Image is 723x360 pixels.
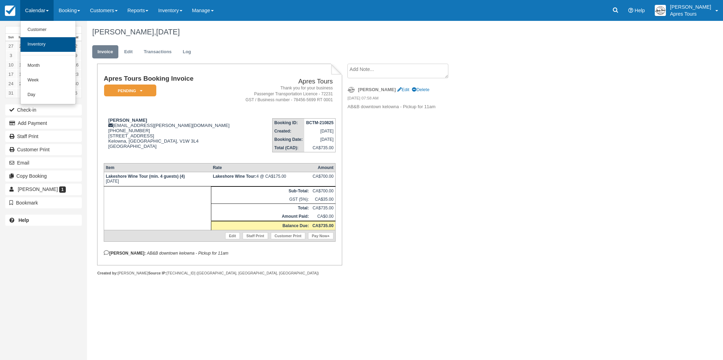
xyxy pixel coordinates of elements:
a: Day [21,88,76,102]
td: CA$735.00 [311,203,335,212]
strong: CA$735.00 [312,223,333,228]
th: Created: [273,127,305,135]
em: AB&B downtown kelowna - Pickup for 11am [147,251,228,256]
span: 1 [59,186,66,193]
td: CA$700.00 [311,186,335,195]
th: Item [104,163,211,172]
img: A1 [655,5,666,16]
th: Sun [6,34,16,41]
strong: Created by: [97,271,118,275]
a: 30 [71,79,81,88]
h2: Apres Tours [240,78,333,85]
a: Week [21,73,76,88]
a: 16 [71,60,81,70]
a: Delete [412,87,429,92]
th: Sub-Total: [211,186,311,195]
a: 10 [6,60,16,70]
a: 9 [71,51,81,60]
td: [DATE] [304,127,335,135]
a: Month [21,58,76,73]
th: Sat [71,34,81,41]
a: 11 [16,60,27,70]
a: Edit [225,232,240,239]
td: [DATE] [104,172,211,186]
button: Email [5,157,82,168]
span: [DATE] [156,27,180,36]
td: GST (5%): [211,195,311,204]
span: Help [635,8,645,13]
a: Transactions [139,45,177,59]
strong: BCTM-210825 [306,120,333,125]
strong: [PERSON_NAME] [358,87,396,92]
td: 4 @ CA$175.00 [211,172,311,186]
a: 17 [6,70,16,79]
a: 2 [71,41,81,51]
a: 28 [16,41,27,51]
a: 25 [16,79,27,88]
p: [PERSON_NAME] [670,3,711,10]
th: Balance Due: [211,221,311,230]
th: Total: [211,203,311,212]
td: CA$35.00 [311,195,335,204]
td: CA$0.00 [311,212,335,221]
th: Amount Paid: [211,212,311,221]
a: Inventory [21,37,76,52]
img: checkfront-main-nav-mini-logo.png [5,6,15,16]
a: Staff Print [243,232,268,239]
th: Rate [211,163,311,172]
a: 18 [16,70,27,79]
a: 24 [6,79,16,88]
a: Pay Now [308,232,333,239]
button: Copy Booking [5,170,82,182]
span: [PERSON_NAME] [18,186,58,192]
strong: Lakeshore Wine Tour (min. 4 guests) (4) [106,174,185,179]
a: Edit [119,45,138,59]
td: [DATE] [304,135,335,144]
div: CA$700.00 [312,174,333,184]
a: Customer Print [271,232,305,239]
button: Add Payment [5,118,82,129]
strong: [PERSON_NAME] [108,118,147,123]
a: 3 [6,51,16,60]
button: Check-in [5,104,82,115]
p: AB&B downtown kelowna - Pickup for 11am [347,104,465,110]
h1: Apres Tours Booking Invoice [104,75,237,82]
strong: Lakeshore Wine Tour [213,174,256,179]
div: [EMAIL_ADDRESS][PERSON_NAME][DOMAIN_NAME] [PHONE_NUMBER] [STREET_ADDRESS] Kelowna, [GEOGRAPHIC_DA... [104,118,237,158]
th: Booking Date: [273,135,305,144]
th: Booking ID: [273,119,305,127]
p: Apres Tours [670,10,711,17]
a: 23 [71,70,81,79]
strong: [PERSON_NAME]: [104,251,146,256]
a: Log [178,45,196,59]
b: Help [18,217,29,223]
a: Customer [21,23,76,37]
a: Edit [397,87,409,92]
em: Pending [104,85,156,97]
a: Help [5,215,82,226]
a: Customer Print [5,144,82,155]
a: Pending [104,84,154,97]
a: [PERSON_NAME] 1 [5,184,82,195]
em: [DATE] 07:58 AM [347,95,465,103]
a: Staff Print [5,131,82,142]
a: Invoice [92,45,118,59]
a: 4 [16,51,27,60]
th: Total (CAD): [273,144,305,152]
i: Help [628,8,633,13]
button: Bookmark [5,197,82,208]
td: CA$735.00 [304,144,335,152]
strong: Source IP: [148,271,167,275]
h1: [PERSON_NAME], [92,28,624,36]
th: Mon [16,34,27,41]
ul: Calendar [20,21,76,104]
a: 27 [6,41,16,51]
th: Amount [311,163,335,172]
address: Thank you for your business Passenger Transportation Licence - 72231 GST / Business number - 7845... [240,85,333,103]
a: 1 [16,88,27,98]
a: 31 [6,88,16,98]
div: [PERSON_NAME] [TECHNICAL_ID] ([GEOGRAPHIC_DATA], [GEOGRAPHIC_DATA], [GEOGRAPHIC_DATA]) [97,271,342,276]
a: 6 [71,88,81,98]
